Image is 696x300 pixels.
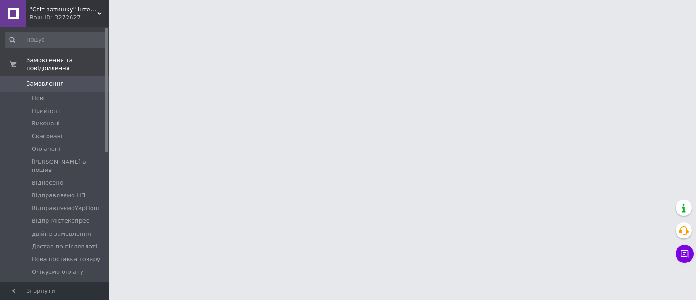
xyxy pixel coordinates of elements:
span: [PERSON_NAME] в пошив [32,158,106,174]
span: Скасовані [32,132,63,140]
span: Достав по післяплаті [32,243,97,251]
span: Нова поставка товару [32,255,100,263]
div: Ваш ID: 3272627 [29,14,109,22]
span: Очікуємо оплату [32,268,83,276]
span: Віднесено [32,179,63,187]
span: "Світ затишку" інтернет-магазин текстилю та швейної фурнітури [29,5,97,14]
span: Нові [32,94,45,102]
span: Замовлення [26,80,64,88]
span: Відправляємо НП [32,191,86,200]
span: двійне замовлення [32,230,91,238]
span: Відпр Містекспрес [32,217,89,225]
span: ПП100 грн [32,281,64,289]
button: Чат з покупцем [676,245,694,263]
span: ВідправляємоУкрПош [32,204,99,212]
input: Пошук [5,32,107,48]
span: Прийняті [32,107,60,115]
span: Оплачені [32,145,60,153]
span: Виконані [32,119,60,128]
span: Замовлення та повідомлення [26,56,109,72]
